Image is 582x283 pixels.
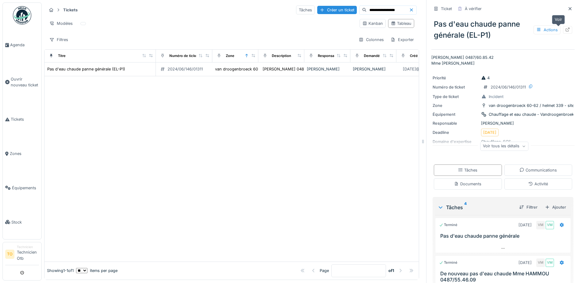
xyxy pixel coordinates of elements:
[403,66,436,72] div: [DATE] @ 13:24:04
[320,268,329,274] div: Page
[3,171,41,205] a: Équipements
[433,103,479,108] div: Zone
[440,271,568,282] h3: De nouveau pas d'eau chaude Mme HAMMOU 0487/55.46.09
[10,151,39,157] span: Zones
[215,66,300,72] div: van droogenbroeck 60-62 / helmet 339 - site
[545,258,554,267] div: VM
[76,268,118,274] div: items per page
[518,222,532,228] div: [DATE]
[433,130,479,135] div: Deadline
[542,203,569,211] div: Ajouter
[318,53,339,58] div: Responsable
[518,260,532,266] div: [DATE]
[3,205,41,239] a: Stock
[489,103,574,108] div: van droogenbroeck 60-62 / helmet 339 - site
[431,16,575,43] div: Pas d'eau chaude panne générale (EL-P1)
[552,15,565,24] div: Voir
[168,66,203,72] div: 2024/06/146/01311
[3,28,41,62] a: Agenda
[58,53,66,58] div: Titre
[431,55,575,66] p: [PERSON_NAME] 0487/60.85.42 Mme [PERSON_NAME]
[3,137,41,171] a: Zones
[433,120,479,126] div: Responsable
[362,21,383,26] div: Kanban
[47,35,71,44] div: Filtres
[61,7,80,13] strong: Tickets
[272,53,291,58] div: Description
[437,204,514,211] div: Tâches
[441,6,452,12] div: Ticket
[545,221,554,229] div: VM
[534,25,561,34] div: Actions
[388,268,394,274] strong: of 1
[296,6,315,14] div: Tâches
[47,268,74,274] div: Showing 1 - 1 of 1
[439,260,457,265] div: Terminé
[226,53,234,58] div: Zone
[353,66,394,72] div: [PERSON_NAME]
[454,181,481,187] div: Documents
[3,62,41,102] a: Ouvrir nouveau ticket
[307,66,348,72] div: [PERSON_NAME]
[433,94,479,100] div: Type de ticket
[11,219,39,225] span: Stock
[433,120,573,126] div: [PERSON_NAME]
[5,245,39,265] a: TO TechnicienTechnicien Otb
[489,94,503,100] div: Incident
[433,75,479,81] div: Priorité
[17,245,39,249] div: Technicien
[11,76,39,88] span: Ouvrir nouveau ticket
[47,19,75,28] div: Modèles
[458,167,477,173] div: Tâches
[519,167,557,173] div: Communications
[5,250,14,259] li: TO
[317,6,357,14] div: Créer un ticket
[536,258,545,267] div: VM
[410,53,422,58] div: Créé le
[263,66,369,72] div: [PERSON_NAME] 0487/60.85.42 Mme [PERSON_NAME]
[489,111,580,117] div: Chauffage et eau chaude - Vandroogenbroek 62
[12,185,39,191] span: Équipements
[536,221,545,229] div: VM
[13,6,31,25] img: Badge_color-CXgf-gQk.svg
[3,102,41,137] a: Tickets
[465,6,482,12] div: À vérifier
[433,111,479,117] div: Équipement
[481,75,490,81] div: 4
[483,130,496,135] div: [DATE]
[517,203,540,211] div: Filtrer
[356,35,387,44] div: Colonnes
[391,21,411,26] div: Tableau
[169,53,198,58] div: Numéro de ticket
[433,84,479,90] div: Numéro de ticket
[464,204,467,211] sup: 4
[480,142,528,151] div: Voir tous les détails
[528,181,548,187] div: Activité
[364,53,386,58] div: Demandé par
[491,84,526,90] div: 2024/06/146/01311
[17,245,39,264] li: Technicien Otb
[439,222,457,228] div: Terminé
[440,233,568,239] h3: Pas d'eau chaude panne générale
[10,42,39,48] span: Agenda
[47,66,125,72] div: Pas d'eau chaude panne générale (EL-P1)
[388,35,417,44] div: Exporter
[11,116,39,122] span: Tickets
